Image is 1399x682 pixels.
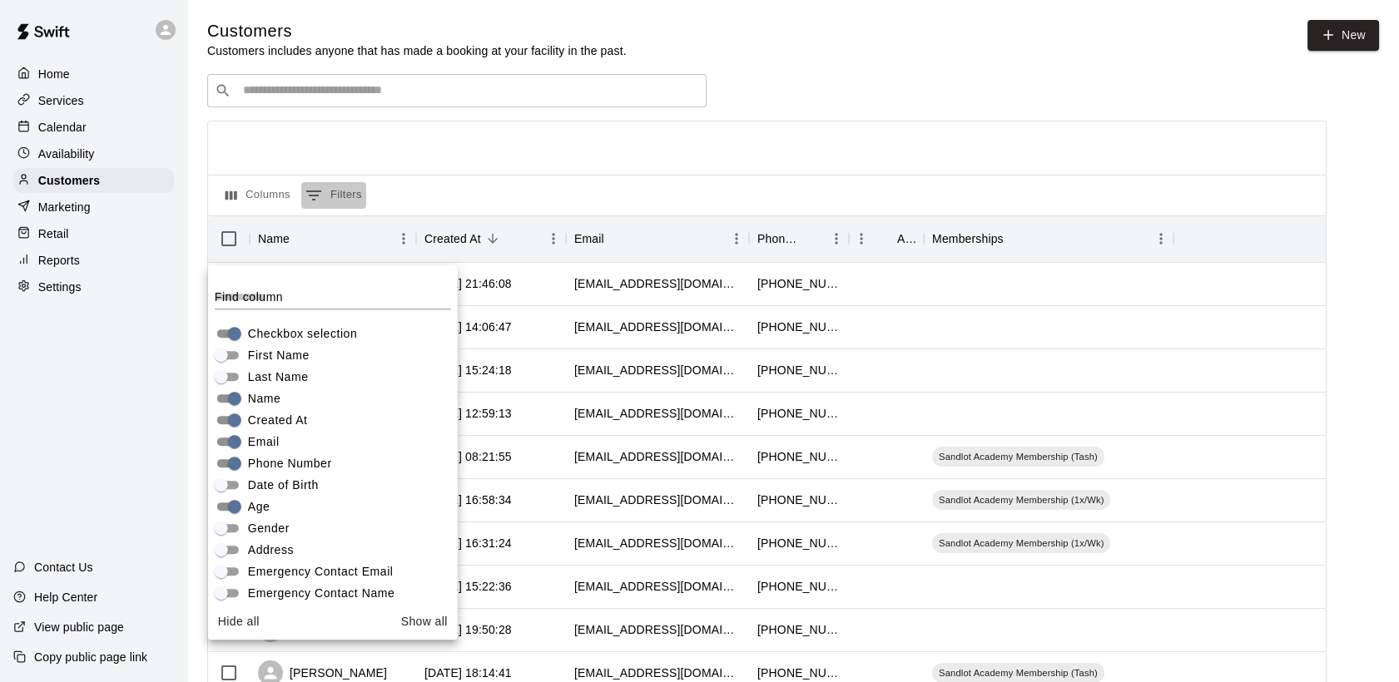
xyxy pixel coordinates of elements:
button: Hide all [211,606,266,637]
p: Reports [38,252,80,269]
div: Name [258,215,290,262]
button: Sort [1004,227,1027,250]
a: New [1307,20,1379,51]
p: View public page [34,619,124,635]
span: Sandlot Academy Membership (Tash) [932,666,1104,680]
div: 2025-08-27 18:14:41 [424,665,512,681]
div: 2025-09-05 15:24:18 [424,362,512,378]
p: Contact Us [34,559,93,576]
button: Select columns [221,182,295,209]
button: Menu [1148,226,1173,251]
button: Menu [541,226,566,251]
div: Created At [424,215,481,262]
button: Sort [874,227,897,250]
div: +19162065898 [757,492,841,508]
div: 2025-09-03 16:31:24 [424,535,512,551]
div: +19162611115 [757,535,841,551]
div: jacobhartle@gmail.com [574,665,741,681]
p: Help Center [34,589,97,605]
div: Email [574,215,604,262]
div: Search customers by name or email [207,74,707,107]
div: +16198058455 [757,319,841,335]
div: Sandlot Academy Membership (1x/Wk) [932,490,1110,510]
div: +15747803037 [757,665,841,681]
p: Availability [38,146,95,162]
p: Customers [38,172,100,189]
div: +15108305350 [757,578,841,595]
a: Availability [13,141,174,166]
p: Services [38,92,84,109]
a: Settings [13,274,174,299]
button: Sort [481,227,504,250]
p: Marketing [38,199,91,215]
div: Age [897,215,915,262]
div: Memberships [932,215,1004,262]
div: Name [250,215,416,262]
div: Sandlot Academy Membership (1x/Wk) [932,533,1110,553]
button: Menu [849,226,874,251]
button: Sort [604,227,628,250]
p: Customers includes anyone that has made a booking at your facility in the past. [207,42,627,59]
div: 2025-09-01 15:22:36 [424,578,512,595]
span: Last Name [248,368,309,386]
a: Home [13,62,174,86]
p: Copy public page link [34,649,147,665]
span: Date of Birth [248,477,319,494]
a: Retail [13,221,174,246]
div: bradleybechtold@gmail.com [574,405,741,422]
span: Emergency Contact Name [248,585,395,602]
span: Gender [248,520,290,537]
a: Calendar [13,115,174,140]
div: 2025-09-04 08:21:55 [424,448,512,465]
div: Phone Number [749,215,849,262]
div: Services [13,88,174,113]
p: Settings [38,279,82,295]
div: +19169349290 [757,275,841,292]
p: Home [38,66,70,82]
div: 2025-09-15 21:46:08 [424,275,512,292]
div: +19168325884 [757,621,841,638]
button: Menu [391,226,416,251]
div: Select columns [208,265,458,640]
div: Phone Number [757,215,801,262]
div: filkroda15@yahoo.com [574,621,741,638]
span: Emergency Contact Email [248,563,394,581]
div: jwbosley@gmail.com [574,448,741,465]
div: Sandlot Academy Membership (Tash) [932,447,1104,467]
span: Phone Number [248,455,332,472]
div: Memberships [924,215,1173,262]
span: Age [248,498,270,516]
div: +19167306106 [757,448,841,465]
span: Sandlot Academy Membership (1x/Wk) [932,536,1110,550]
button: Sort [801,227,824,250]
p: Calendar [38,119,87,136]
div: alex.haw54@yahoo.com [574,492,741,508]
div: loudon7@gmail.com [574,319,741,335]
h5: Customers [207,20,627,42]
div: +17074902580 [757,362,841,378]
a: Marketing [13,195,174,220]
a: Customers [13,168,174,193]
div: Email [566,215,749,262]
div: lee916sac@gmail.com [574,275,741,292]
div: katherinemichikob@gmail.com [574,578,741,595]
div: 2025-08-27 19:50:28 [424,621,512,638]
span: Email [248,433,280,451]
button: Menu [724,226,749,251]
span: Created At [248,412,308,429]
button: Show filters [301,182,366,209]
div: 2025-09-05 12:59:13 [424,405,512,422]
span: Sandlot Academy Membership (Tash) [932,450,1104,463]
span: Name [248,390,281,408]
div: 2025-09-10 14:06:47 [424,319,512,335]
div: 2025-09-03 16:58:34 [424,492,512,508]
a: Reports [13,248,174,273]
button: Menu [824,226,849,251]
span: Address [248,541,294,559]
